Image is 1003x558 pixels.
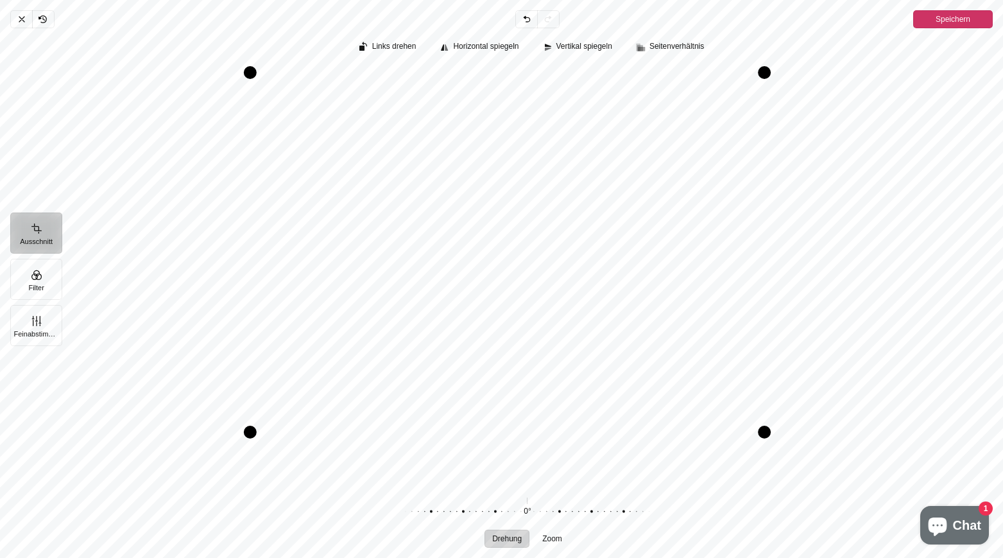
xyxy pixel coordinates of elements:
[372,42,416,51] span: Links drehen
[556,42,612,51] span: Vertikal spiegeln
[758,73,771,432] div: Drag right
[10,305,62,346] button: Feinabstimmung
[649,42,704,51] span: Seitenverhältnis
[250,426,764,439] div: Drag bottom
[353,39,424,57] button: Links drehen
[537,39,620,57] button: Vertikal spiegeln
[244,73,257,432] div: Drag left
[434,39,526,57] button: Horizontal spiegeln
[10,213,62,254] button: Ausschnitt
[913,10,993,28] button: Speichern
[492,535,522,543] span: Drehung
[250,66,764,79] div: Drag top
[62,28,1003,558] div: Ausschnitt
[630,39,712,57] button: Seitenverhältnis
[453,42,519,51] span: Horizontal spiegeln
[542,535,562,543] span: Zoom
[936,12,970,27] span: Speichern
[916,506,993,548] inbox-online-store-chat: Onlineshop-Chat von Shopify
[10,259,62,300] button: Filter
